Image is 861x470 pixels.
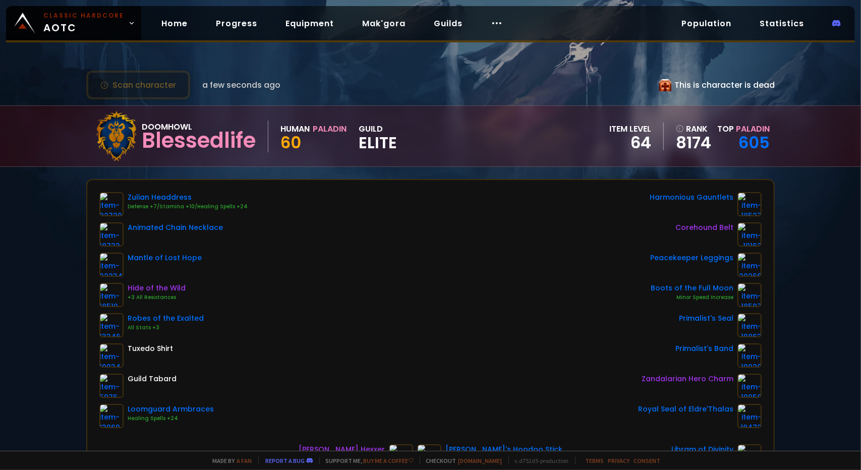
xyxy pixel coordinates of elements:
a: Guilds [426,13,471,34]
img: item-5976 [99,374,124,398]
img: item-10034 [99,343,124,368]
div: Guild Tabard [128,374,177,384]
img: item-13346 [99,313,124,337]
div: Tuxedo Shirt [128,343,173,354]
div: rank [676,123,711,135]
div: Paladin [313,123,347,135]
a: a fan [237,457,252,464]
div: guild [359,123,397,150]
button: Scan character [86,71,190,99]
span: v. d752d5 - production [508,457,569,464]
img: item-22720 [99,192,124,216]
a: Report a bug [266,457,305,464]
a: Privacy [608,457,630,464]
span: Made by [207,457,252,464]
img: item-18510 [99,283,124,307]
div: Peacekeeper Leggings [650,253,733,263]
img: item-22234 [99,253,124,277]
small: Classic Hardcore [43,11,124,20]
div: This is character is dead [659,79,775,91]
div: item level [609,123,651,135]
div: Top [717,123,770,135]
div: Zulian Headdress [128,192,248,203]
div: Primalist's Band [675,343,733,354]
div: Royal Seal of Eldre'Thalas [638,404,733,415]
div: Boots of the Full Moon [651,283,733,293]
a: Population [673,13,739,34]
div: Animated Chain Necklace [128,222,223,233]
a: Statistics [752,13,812,34]
a: Equipment [277,13,342,34]
span: AOTC [43,11,124,35]
img: item-18472 [737,404,762,428]
span: Support me, [319,457,414,464]
a: Buy me a coffee [364,457,414,464]
a: Home [153,13,196,34]
a: Progress [208,13,265,34]
a: Classic HardcoreAOTC [6,6,141,40]
img: item-18527 [737,192,762,216]
img: item-19950 [737,374,762,398]
div: Human [280,123,310,135]
div: Loomguard Armbraces [128,404,214,415]
img: item-19162 [737,222,762,247]
a: 605 [738,131,770,154]
a: Mak'gora [354,13,414,34]
img: item-19863 [737,313,762,337]
a: [DOMAIN_NAME] [458,457,502,464]
a: Consent [634,457,661,464]
span: 60 [280,131,301,154]
img: item-19920 [737,343,762,368]
div: Blessedlife [142,133,256,148]
div: 64 [609,135,651,150]
div: Primalist's Seal [679,313,733,324]
div: +3 All Resistances [128,293,186,302]
img: item-20266 [737,253,762,277]
div: Minor Speed Increase [651,293,733,302]
img: item-13969 [99,404,124,428]
div: Hide of the Wild [128,283,186,293]
span: Checkout [420,457,502,464]
a: Terms [586,457,604,464]
div: Defense +7/Stamina +10/Healing Spells +24 [128,203,248,211]
div: Zandalarian Hero Charm [642,374,733,384]
div: Robes of the Exalted [128,313,204,324]
div: Corehound Belt [675,222,733,233]
span: Elite [359,135,397,150]
a: 8174 [676,135,711,150]
div: Doomhowl [142,121,256,133]
span: Paladin [736,123,770,135]
div: All Stats +3 [128,324,204,332]
span: a few seconds ago [202,79,280,91]
div: Healing Spells +24 [128,415,214,423]
div: Harmonious Gauntlets [650,192,733,203]
div: [PERSON_NAME]'s Hoodoo Stick [445,444,562,455]
img: item-18723 [99,222,124,247]
img: item-18507 [737,283,762,307]
div: Libram of Divinity [671,444,733,455]
div: Mantle of Lost Hope [128,253,202,263]
div: [PERSON_NAME] Hexxer [299,444,385,455]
